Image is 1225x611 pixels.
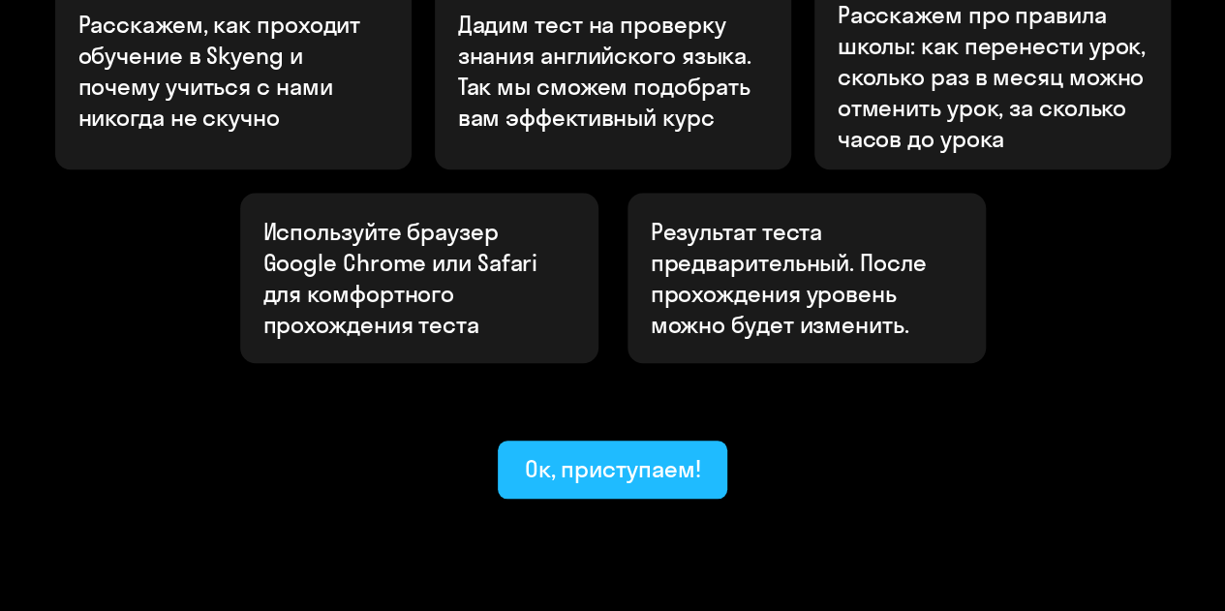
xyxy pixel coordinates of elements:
p: Используйте браузер Google Chrome или Safari для комфортного прохождения теста [263,216,575,340]
div: Ок, приступаем! [525,453,701,484]
p: Результат теста предварительный. После прохождения уровень можно будет изменить. [651,216,963,340]
button: Ок, приступаем! [498,441,728,499]
p: Расскажем, как проходит обучение в Skyeng и почему учиться с нами никогда не скучно [78,9,390,133]
p: Дадим тест на проверку знания английского языка. Так мы сможем подобрать вам эффективный курс [458,9,770,133]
